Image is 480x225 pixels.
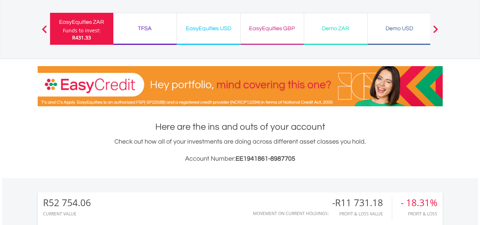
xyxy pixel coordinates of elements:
[118,23,172,33] div: TFSA
[401,198,437,208] div: - 18.31%
[63,27,101,34] div: Funds to invest:
[401,211,437,216] div: Profit & Loss
[245,23,300,33] div: EasyEquities GBP
[332,198,392,208] div: -R11 731.18
[428,29,443,36] button: Next
[332,211,392,216] div: Profit & Loss Value
[43,198,91,208] div: R52 754.06
[253,211,329,216] div: Movement on Current Holdings:
[37,29,52,36] button: Previous
[372,23,427,33] div: Demo USD
[38,154,443,164] h3: Account Number:
[54,17,109,27] div: EasyEquities ZAR
[181,23,236,33] div: EasyEquities USD
[72,34,91,41] span: R431.33
[236,155,295,162] span: EE1941861-8987705
[38,137,443,164] div: Check out how all of your investments are doing across different asset classes you hold.
[38,120,443,133] h1: Here are the ins and outs of your account
[308,23,363,33] div: Demo ZAR
[38,66,443,106] img: EasyCredit Promotion Banner
[43,211,91,216] div: CURRENT VALUE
